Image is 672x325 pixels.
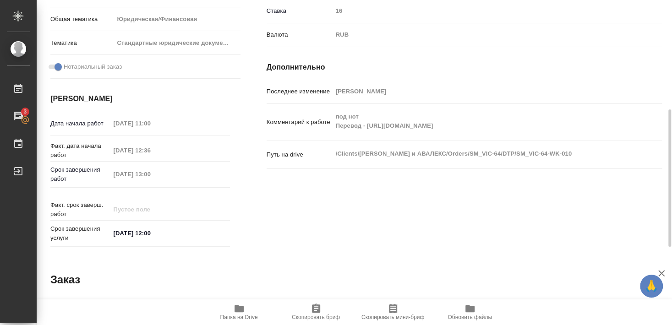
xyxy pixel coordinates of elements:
input: Пустое поле [333,85,629,98]
p: Путь на drive [267,150,333,159]
div: RUB [333,27,629,43]
p: Тематика [50,38,114,48]
span: Нотариальный заказ [64,62,122,71]
input: ✎ Введи что-нибудь [110,227,191,240]
div: Стандартные юридические документы, договоры, уставы [114,35,240,51]
span: Папка на Drive [220,314,258,320]
span: Скопировать бриф [292,314,340,320]
p: Факт. дата начала работ [50,141,110,160]
span: 🙏 [644,276,659,296]
h4: Дополнительно [267,62,662,73]
div: Юридическая/Финансовая [114,11,240,27]
p: Комментарий к работе [267,118,333,127]
p: Валюта [267,30,333,39]
a: 3 [2,105,34,128]
span: Обновить файлы [448,314,492,320]
input: Пустое поле [110,203,191,216]
input: Пустое поле [110,117,191,130]
h4: Дополнительно [267,298,662,309]
h4: Основная информация [50,298,230,309]
input: Пустое поле [333,4,629,17]
button: Папка на Drive [201,299,278,325]
p: Общая тематика [50,15,114,24]
p: Срок завершения работ [50,165,110,184]
button: 🙏 [640,275,663,298]
p: Срок завершения услуги [50,224,110,243]
input: Пустое поле [110,168,191,181]
span: 3 [18,107,32,116]
h4: [PERSON_NAME] [50,93,230,104]
p: Дата начала работ [50,119,110,128]
input: Пустое поле [110,144,191,157]
button: Скопировать бриф [278,299,355,325]
h2: Заказ [50,272,80,287]
textarea: под нот Перевод - [URL][DOMAIN_NAME] [333,109,629,134]
textarea: /Clients/[PERSON_NAME] и АВАЛЕКС/Orders/SM_VIC-64/DTP/SM_VIC-64-WK-010 [333,146,629,162]
button: Обновить файлы [432,299,508,325]
p: Последнее изменение [267,87,333,96]
span: Скопировать мини-бриф [361,314,424,320]
button: Скопировать мини-бриф [355,299,432,325]
p: Факт. срок заверш. работ [50,200,110,219]
p: Ставка [267,6,333,16]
